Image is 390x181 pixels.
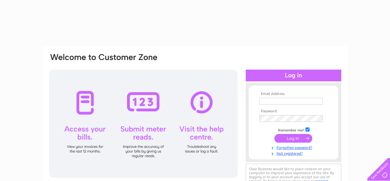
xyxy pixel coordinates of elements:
a: Forgotten password? [259,144,329,150]
th: Password: [258,109,329,114]
td: Remember me? [258,127,329,133]
a: Not registered? [259,150,329,156]
th: Email Address: [258,92,329,96]
input: Submit [274,134,312,143]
